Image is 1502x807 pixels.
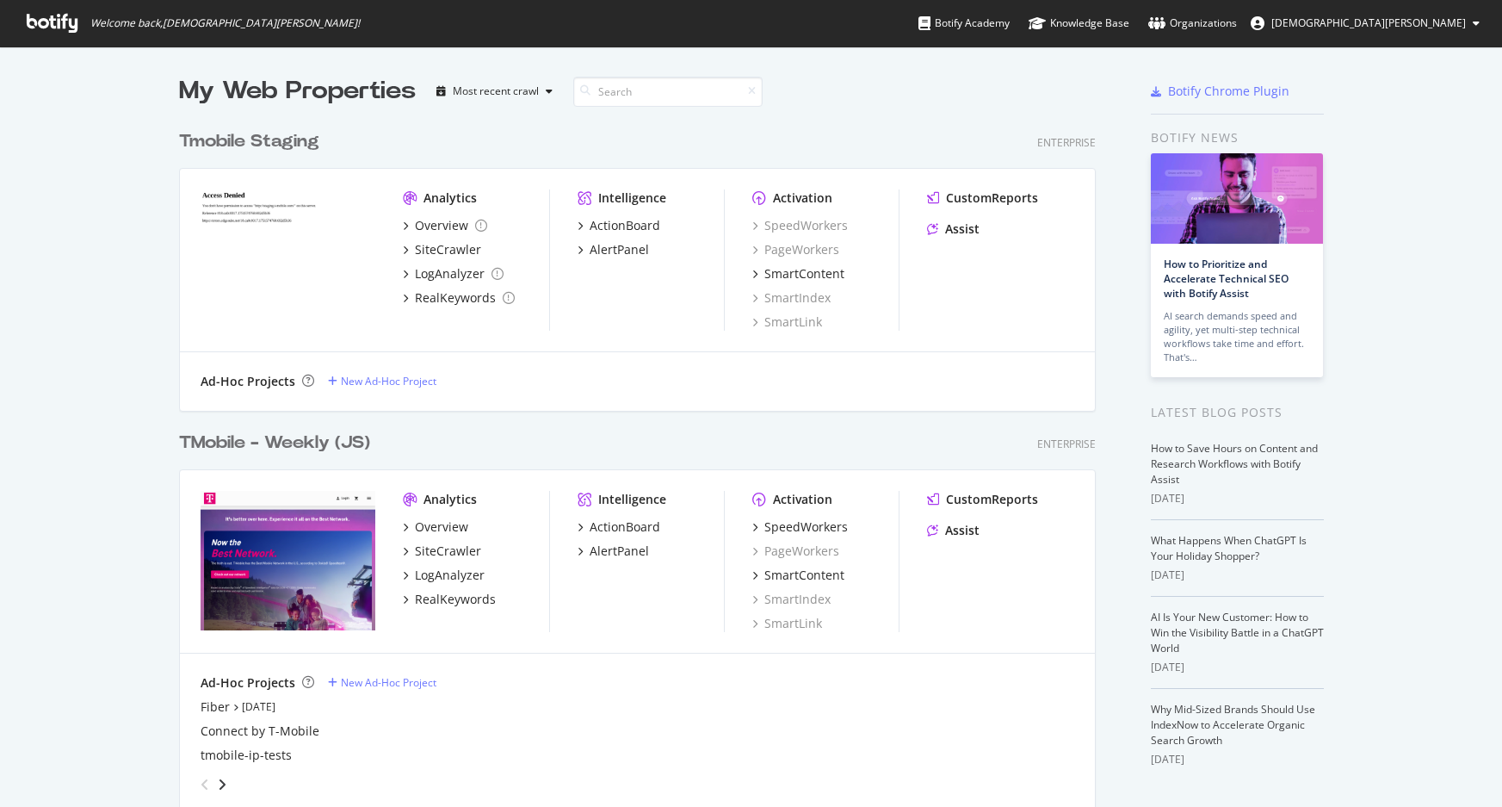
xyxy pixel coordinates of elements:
a: SpeedWorkers [752,518,848,536]
div: Analytics [423,491,477,508]
a: Overview [403,518,468,536]
a: SmartIndex [752,591,831,608]
a: AI Is Your New Customer: How to Win the Visibility Battle in a ChatGPT World [1151,610,1324,655]
a: New Ad-Hoc Project [328,675,436,690]
button: Most recent crawl [430,78,559,105]
div: Enterprise [1037,135,1096,150]
div: SiteCrawler [415,543,481,560]
div: angle-left [194,771,216,798]
div: [DATE] [1151,660,1324,675]
img: tmobilestaging.com [201,189,375,329]
a: Fiber [201,698,230,716]
a: New Ad-Hoc Project [328,374,436,388]
a: SmartIndex [752,289,831,307]
div: Knowledge Base [1029,15,1129,32]
div: RealKeywords [415,289,496,307]
input: Search [573,77,763,107]
a: TMobile - Weekly (JS) [179,431,377,456]
a: What Happens When ChatGPT Is Your Holiday Shopper? [1151,533,1307,563]
a: SpeedWorkers [752,217,848,234]
div: AlertPanel [590,543,649,560]
a: SmartLink [752,615,822,632]
a: LogAnalyzer [403,567,485,584]
div: ActionBoard [590,518,660,536]
a: ActionBoard [578,217,660,234]
div: SmartContent [764,567,844,584]
div: CustomReports [946,189,1038,207]
div: Ad-Hoc Projects [201,674,295,692]
div: [DATE] [1151,491,1324,506]
div: Overview [415,217,468,234]
a: Botify Chrome Plugin [1151,83,1289,100]
div: Botify news [1151,128,1324,147]
button: [DEMOGRAPHIC_DATA][PERSON_NAME] [1237,9,1493,37]
div: Activation [773,189,832,207]
div: CustomReports [946,491,1038,508]
a: SmartContent [752,265,844,282]
a: Tmobile Staging [179,129,326,154]
div: Organizations [1148,15,1237,32]
div: [DATE] [1151,752,1324,767]
a: PageWorkers [752,543,839,560]
a: CustomReports [927,189,1038,207]
div: SmartContent [764,265,844,282]
a: How to Save Hours on Content and Research Workflows with Botify Assist [1151,441,1318,487]
div: Overview [415,518,468,536]
div: Most recent crawl [453,86,539,96]
div: Assist [945,220,980,238]
div: LogAnalyzer [415,567,485,584]
a: SmartLink [752,313,822,331]
div: TMobile - Weekly (JS) [179,431,370,456]
div: Connect by T-Mobile [201,723,319,740]
a: SmartContent [752,567,844,584]
img: t-mobile.com [201,491,375,630]
div: ActionBoard [590,217,660,234]
div: New Ad-Hoc Project [341,374,436,388]
a: LogAnalyzer [403,265,504,282]
div: Activation [773,491,832,508]
a: SiteCrawler [403,241,481,258]
div: Tmobile Staging [179,129,319,154]
span: Welcome back, [DEMOGRAPHIC_DATA][PERSON_NAME] ! [90,16,360,30]
div: Latest Blog Posts [1151,403,1324,422]
a: RealKeywords [403,289,515,307]
span: Christian Charles [1271,16,1466,30]
div: Intelligence [598,491,666,508]
div: Ad-Hoc Projects [201,373,295,390]
div: New Ad-Hoc Project [341,675,436,690]
a: ActionBoard [578,518,660,536]
a: [DATE] [242,699,275,714]
a: Assist [927,220,980,238]
div: Enterprise [1037,437,1096,451]
div: Intelligence [598,189,666,207]
div: Assist [945,522,980,539]
div: Botify Academy [918,15,1010,32]
a: PageWorkers [752,241,839,258]
div: angle-right [216,776,228,793]
div: My Web Properties [179,74,416,109]
div: [DATE] [1151,568,1324,583]
div: SpeedWorkers [764,518,848,536]
a: How to Prioritize and Accelerate Technical SEO with Botify Assist [1164,257,1289,301]
div: AlertPanel [590,241,649,258]
a: RealKeywords [403,591,496,608]
a: Assist [927,522,980,539]
a: CustomReports [927,491,1038,508]
a: Overview [403,217,487,234]
div: Botify Chrome Plugin [1168,83,1289,100]
img: How to Prioritize and Accelerate Technical SEO with Botify Assist [1151,153,1323,244]
a: AlertPanel [578,543,649,560]
a: SiteCrawler [403,543,481,560]
a: tmobile-ip-tests [201,747,292,764]
div: SiteCrawler [415,241,481,258]
div: AI search demands speed and agility, yet multi-step technical workflows take time and effort. Tha... [1164,309,1310,364]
